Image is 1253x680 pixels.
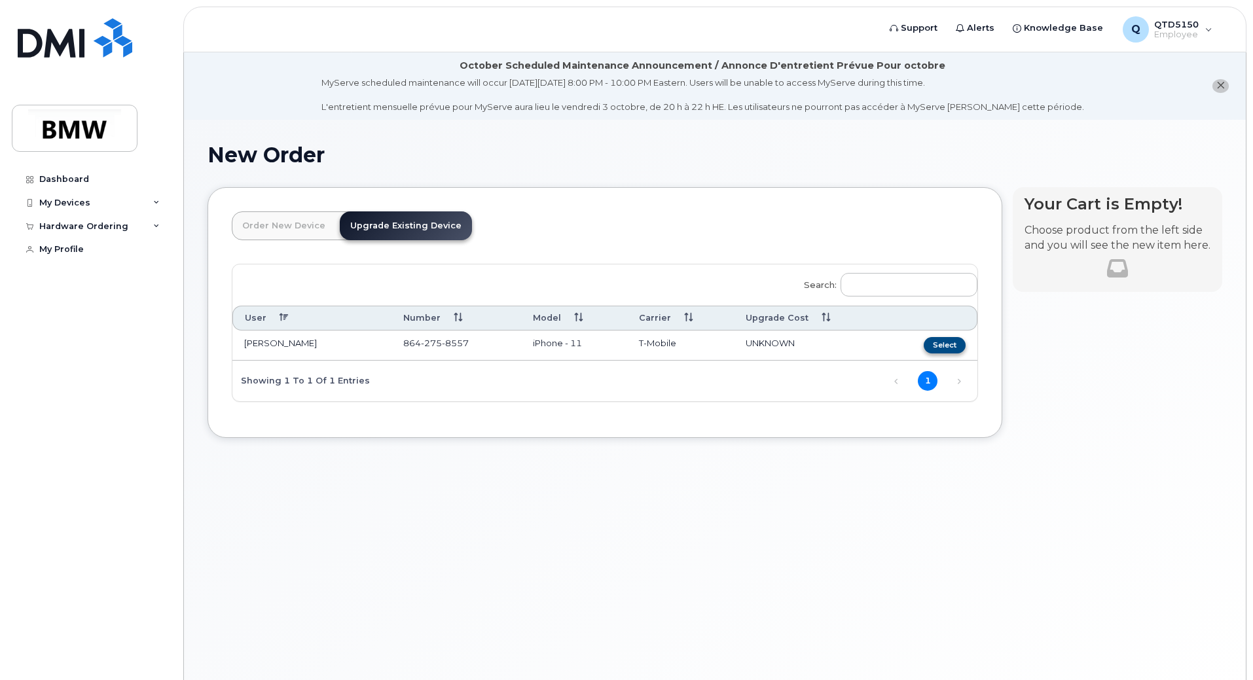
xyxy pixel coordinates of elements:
a: Previous [886,372,906,391]
div: Showing 1 to 1 of 1 entries [232,369,370,391]
td: T-Mobile [627,331,735,361]
a: Order New Device [232,211,336,240]
span: 8557 [442,338,469,348]
a: 1 [918,371,937,391]
button: close notification [1212,79,1229,93]
td: iPhone - 11 [521,331,627,361]
th: Model: activate to sort column ascending [521,306,627,330]
a: Upgrade Existing Device [340,211,472,240]
h4: Your Cart is Empty! [1025,195,1210,213]
th: Number: activate to sort column ascending [391,306,520,330]
div: October Scheduled Maintenance Announcement / Annonce D'entretient Prévue Pour octobre [460,59,945,73]
th: User: activate to sort column descending [232,306,391,330]
span: 275 [421,338,442,348]
button: Select [924,337,966,353]
h1: New Order [208,143,1222,166]
input: Search: [841,273,977,296]
th: Upgrade Cost: activate to sort column ascending [734,306,884,330]
label: Search: [795,264,977,301]
a: Next [949,372,969,391]
span: 864 [403,338,469,348]
span: UNKNOWN [746,338,795,348]
iframe: Messenger Launcher [1196,623,1243,670]
div: MyServe scheduled maintenance will occur [DATE][DATE] 8:00 PM - 10:00 PM Eastern. Users will be u... [321,77,1084,113]
p: Choose product from the left side and you will see the new item here. [1025,223,1210,253]
td: [PERSON_NAME] [232,331,391,361]
th: Carrier: activate to sort column ascending [627,306,735,330]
